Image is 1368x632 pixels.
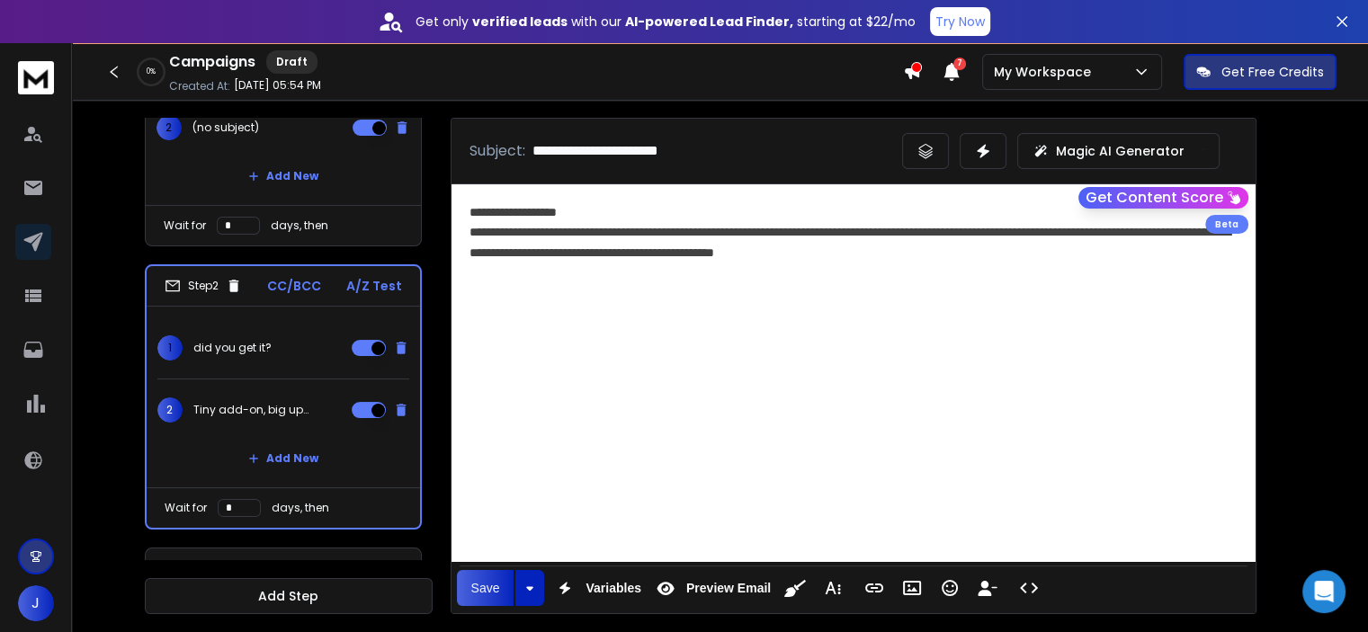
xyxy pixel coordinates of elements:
button: Insert Image (Ctrl+P) [895,570,929,606]
p: Get Free Credits [1221,63,1324,81]
div: Open Intercom Messenger [1302,570,1346,613]
p: [DATE] 05:54 PM [234,78,321,93]
p: Tiny add-on, big upsell [193,403,308,417]
div: Step 3 [164,560,241,576]
p: did you get it? [193,341,272,355]
span: 2 [157,397,183,423]
strong: AI-powered Lead Finder, [625,13,793,31]
p: A/Z Test [347,559,403,577]
button: Get Free Credits [1184,54,1337,90]
span: Preview Email [683,581,774,596]
button: Variables [548,570,645,606]
strong: verified leads [472,13,568,31]
button: Try Now [930,7,990,36]
li: Step2CC/BCCA/Z Test1did you get it?2Tiny add-on, big upsellAdd NewWait fordays, then [145,264,422,530]
button: Save [457,570,514,606]
div: Draft [266,50,317,74]
p: A/Z Test [346,277,402,295]
button: Emoticons [933,570,967,606]
button: Magic AI Generator [1017,133,1220,169]
p: CC/BCC [267,559,321,577]
p: Try Now [935,13,985,31]
div: Beta [1205,215,1248,234]
button: Add Step [145,578,433,614]
p: 0 % [147,67,156,77]
span: 2 [156,115,182,140]
button: More Text [816,570,850,606]
p: CC/BCC [267,277,321,295]
span: Variables [582,581,645,596]
button: J [18,585,54,621]
p: Magic AI Generator [1056,142,1185,160]
p: Get only with our starting at $22/mo [416,13,916,31]
button: Code View [1012,570,1046,606]
p: Created At: [169,79,230,93]
p: Wait for [164,218,206,233]
span: 7 [953,58,966,70]
img: logo [18,61,54,94]
button: Clean HTML [778,570,812,606]
button: Insert Link (Ctrl+K) [857,570,891,606]
p: days, then [271,218,328,233]
p: My Workspace [994,63,1098,81]
button: Add New [234,441,333,476]
p: Wait for [165,501,207,515]
p: Subject: [469,140,525,162]
h1: Campaigns [169,51,255,73]
p: (no subject) [192,120,259,135]
button: Get Content Score [1078,187,1248,209]
button: Add New [234,158,333,194]
button: Insert Unsubscribe Link [970,570,1005,606]
div: Step 2 [165,278,242,294]
button: Preview Email [648,570,774,606]
span: 1 [157,335,183,361]
p: days, then [272,501,329,515]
